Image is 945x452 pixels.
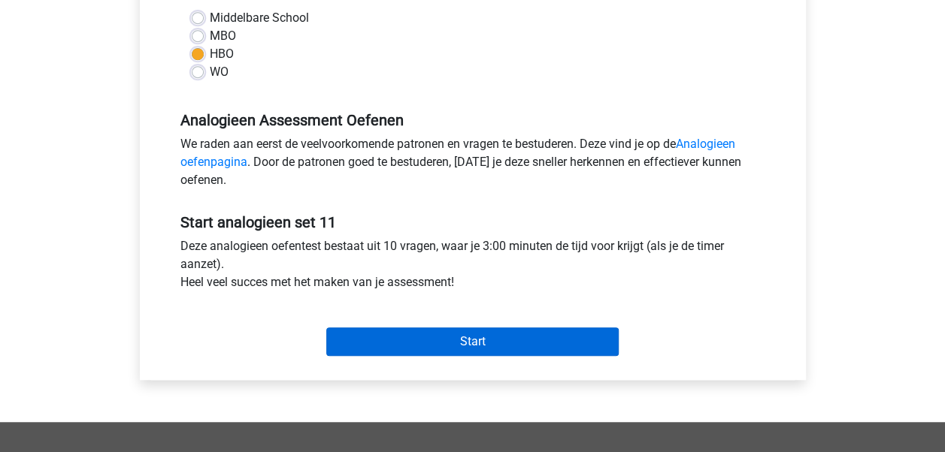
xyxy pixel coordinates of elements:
[210,63,229,81] label: WO
[180,213,765,231] h5: Start analogieen set 11
[169,237,777,297] div: Deze analogieen oefentest bestaat uit 10 vragen, waar je 3:00 minuten de tijd voor krijgt (als je...
[210,9,309,27] label: Middelbare School
[180,111,765,129] h5: Analogieen Assessment Oefenen
[326,327,619,356] input: Start
[210,27,236,45] label: MBO
[169,135,777,195] div: We raden aan eerst de veelvoorkomende patronen en vragen te bestuderen. Deze vind je op de . Door...
[210,45,234,63] label: HBO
